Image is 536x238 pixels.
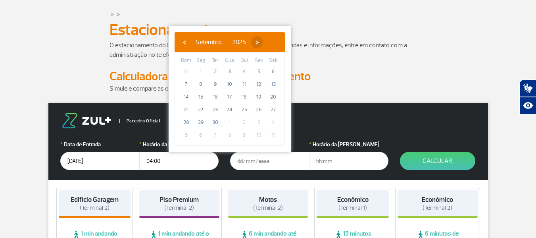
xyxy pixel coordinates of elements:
[179,37,263,45] bs-datepicker-navigation-view: ​ ​ ​
[230,152,309,170] input: dd/mm/aaaa
[110,69,427,84] h2: Calculadora de Tarifa do Estacionamento
[190,36,227,48] button: Setembro
[209,116,221,129] span: 30
[208,56,223,65] th: weekday
[180,91,192,103] span: 14
[209,129,221,141] span: 7
[252,129,265,141] span: 10
[180,129,192,141] span: 5
[519,79,536,114] div: Plugin de acessibilidade da Hand Talk.
[194,103,207,116] span: 22
[209,65,221,78] span: 2
[71,195,119,204] strong: Edifício Garagem
[238,78,251,91] span: 11
[267,91,280,103] span: 20
[111,10,114,19] a: >
[238,91,251,103] span: 18
[252,103,265,116] span: 26
[169,26,291,152] bs-datepicker-container: calendar
[209,91,221,103] span: 16
[223,129,236,141] span: 8
[238,65,251,78] span: 4
[194,78,207,91] span: 8
[119,119,160,123] span: Parceiro Oficial
[252,56,266,65] th: weekday
[194,91,207,103] span: 15
[110,84,427,93] p: Simule e compare as opções.
[180,78,192,91] span: 7
[139,152,219,170] input: hh:mm
[267,78,280,91] span: 13
[180,65,192,78] span: 31
[179,56,194,65] th: weekday
[238,129,251,141] span: 9
[164,204,194,212] span: (Terminal 2)
[194,65,207,78] span: 1
[400,152,475,170] button: Calcular
[223,65,236,78] span: 3
[180,116,192,129] span: 28
[117,10,120,19] a: >
[238,116,251,129] span: 2
[227,36,251,48] button: 2025
[267,103,280,116] span: 27
[232,38,246,46] span: 2025
[223,103,236,116] span: 24
[251,36,263,48] button: ›
[519,97,536,114] button: Abrir recursos assistivos.
[252,78,265,91] span: 12
[209,103,221,116] span: 23
[223,116,236,129] span: 1
[252,91,265,103] span: 19
[179,36,190,48] button: ‹
[223,91,236,103] span: 17
[423,204,452,212] span: (Terminal 2)
[159,195,199,204] strong: Piso Premium
[337,195,369,204] strong: Econômico
[194,116,207,129] span: 29
[196,38,222,46] span: Setembro
[252,65,265,78] span: 5
[422,195,453,204] strong: Econômico
[309,152,388,170] input: hh:mm
[266,56,280,65] th: weekday
[194,56,208,65] th: weekday
[110,41,427,60] p: O estacionamento do RIOgaleão é administrado pela Estapar. Para dúvidas e informações, entre em c...
[194,129,207,141] span: 6
[223,56,237,65] th: weekday
[267,65,280,78] span: 6
[139,140,219,149] label: Horário da Entrada
[80,204,110,212] span: (Terminal 2)
[60,113,113,128] img: logo-zul.png
[60,140,140,149] label: Data de Entrada
[253,204,283,212] span: (Terminal 2)
[259,195,277,204] strong: Motos
[267,116,280,129] span: 4
[60,152,140,170] input: dd/mm/aaaa
[237,56,252,65] th: weekday
[267,129,280,141] span: 11
[180,103,192,116] span: 21
[309,140,388,149] label: Horário da [PERSON_NAME]
[252,116,265,129] span: 3
[338,204,367,212] span: (Terminal 1)
[519,79,536,97] button: Abrir tradutor de língua de sinais.
[110,23,427,37] h1: Estacionamento
[209,78,221,91] span: 9
[238,103,251,116] span: 25
[223,78,236,91] span: 10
